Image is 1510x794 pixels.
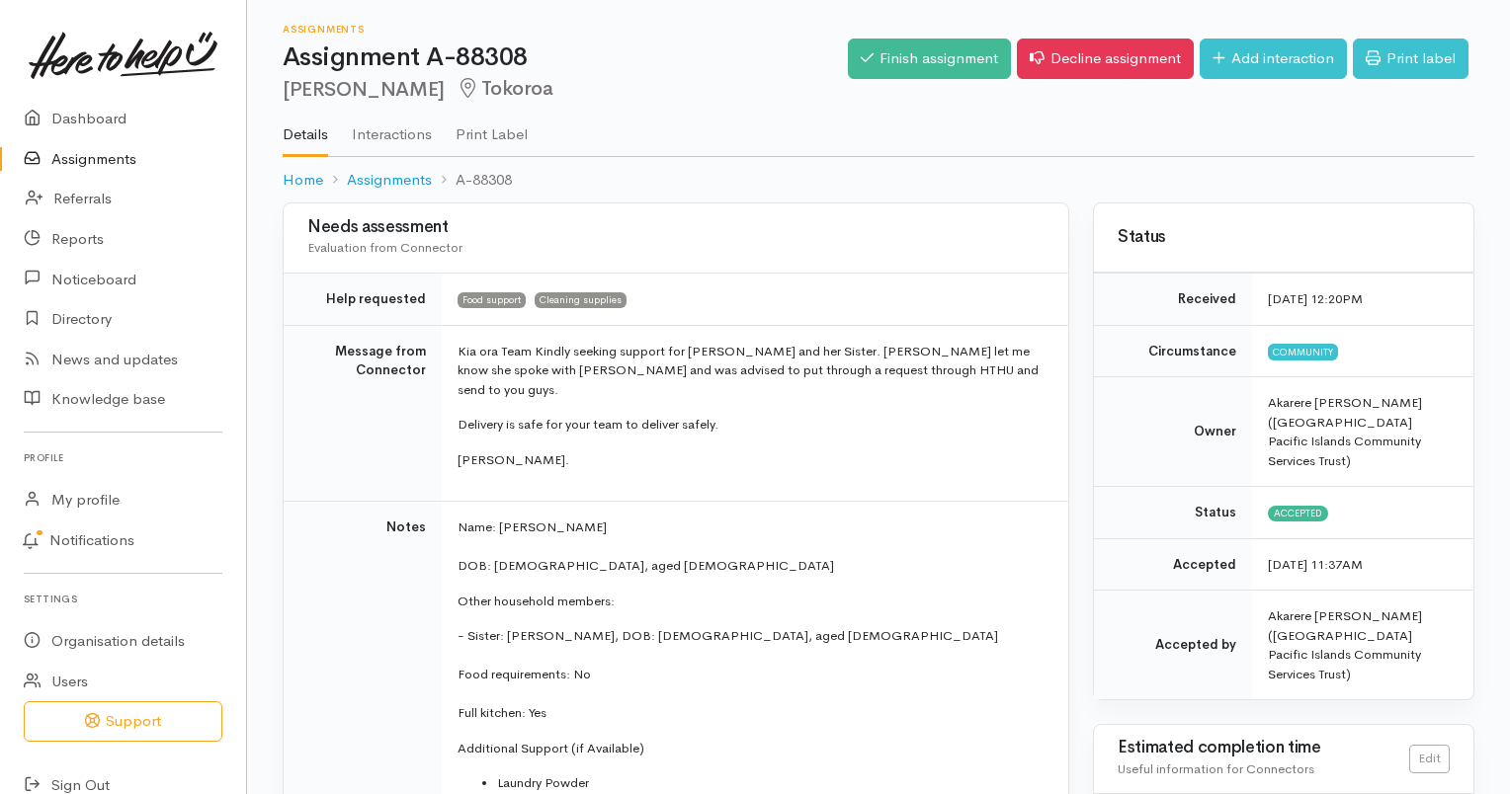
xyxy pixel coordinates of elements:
a: Assignments [347,169,432,192]
span: Useful information for Connectors [1118,760,1314,777]
span: Food requirements: No [458,666,591,682]
p: - Sister: [PERSON_NAME], DOB: [DEMOGRAPHIC_DATA], aged [DEMOGRAPHIC_DATA] [458,626,1045,646]
a: Interactions [352,100,432,155]
nav: breadcrumb [283,157,1474,203]
h3: Estimated completion time [1118,739,1409,757]
p: Additional Support (if Available) [458,739,1045,758]
h6: Settings [24,586,222,612]
p: Name: [PERSON_NAME] [458,517,1045,537]
span: Food support [458,292,526,308]
p: Delivery is safe for your team to deliver safely. [458,415,1045,435]
a: Finish assignment [848,39,1011,79]
h6: Profile [24,444,222,471]
h3: Needs assessment [307,218,1045,237]
h3: Status [1118,228,1450,247]
a: Add interaction [1200,39,1347,79]
td: Accepted by [1094,591,1252,700]
span: Community [1268,344,1338,359]
span: Tokoroa [457,76,553,101]
td: Owner [1094,377,1252,487]
p: Full kitchen: Yes [458,703,1045,723]
td: Akarere [PERSON_NAME] ([GEOGRAPHIC_DATA] Pacific Islands Community Services Trust) [1252,591,1473,700]
button: Support [24,701,222,742]
span: Evaluation from Connector [307,239,462,256]
a: Edit [1409,745,1450,773]
h1: Assignment A-88308 [283,43,848,72]
h6: Assignments [283,24,848,35]
a: Details [283,100,328,157]
td: Circumstance [1094,325,1252,377]
span: Akarere [PERSON_NAME] ([GEOGRAPHIC_DATA] Pacific Islands Community Services Trust) [1268,394,1422,469]
time: [DATE] 11:37AM [1268,556,1363,573]
li: Laundry Powder [497,773,1045,793]
span: Other household members: [458,593,615,609]
span: Cleaning supplies [535,292,627,308]
td: Help requested [284,274,442,326]
td: Status [1094,487,1252,539]
li: A-88308 [432,169,512,192]
a: Print label [1353,39,1468,79]
a: Home [283,169,323,192]
h2: [PERSON_NAME] [283,78,848,101]
span: DOB: [DEMOGRAPHIC_DATA], aged [DEMOGRAPHIC_DATA] [458,557,834,574]
td: Message from Connector [284,325,442,502]
p: Kia ora Team Kindly seeking support for [PERSON_NAME] and her Sister. [PERSON_NAME] let me know s... [458,342,1045,400]
td: Accepted [1094,538,1252,591]
p: [PERSON_NAME]. [458,450,1045,470]
a: Decline assignment [1017,39,1194,79]
time: [DATE] 12:20PM [1268,290,1363,307]
td: Received [1094,274,1252,326]
a: Print Label [456,100,528,155]
span: Accepted [1268,506,1328,521]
